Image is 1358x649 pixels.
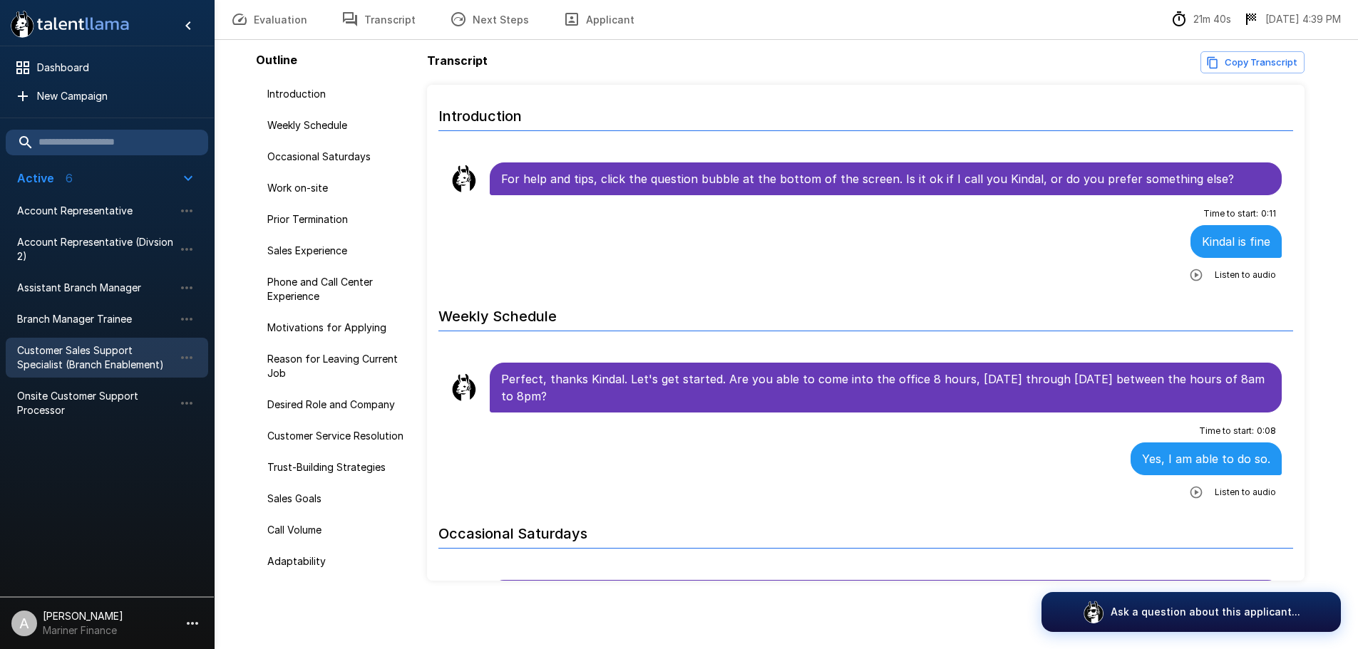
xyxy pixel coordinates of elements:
[256,315,421,341] div: Motivations for Applying
[1243,11,1341,28] div: The date and time when the interview was completed
[1261,207,1276,221] span: 0 : 11
[1203,207,1258,221] span: Time to start :
[438,511,1294,549] h6: Occasional Saturdays
[256,455,421,480] div: Trust-Building Strategies
[1142,450,1270,467] p: Yes, I am able to do so.
[1193,12,1231,26] p: 21m 40s
[1265,12,1341,26] p: [DATE] 4:39 PM
[267,523,410,537] span: Call Volume
[1199,424,1254,438] span: Time to start :
[256,53,297,67] b: Outline
[1202,233,1270,250] p: Kindal is fine
[256,144,421,170] div: Occasional Saturdays
[438,93,1294,131] h6: Introduction
[267,212,410,227] span: Prior Termination
[256,517,421,543] div: Call Volume
[267,150,410,164] span: Occasional Saturdays
[1257,424,1276,438] span: 0 : 08
[267,492,410,506] span: Sales Goals
[501,370,1271,405] p: Perfect, thanks Kindal. Let's get started. Are you able to come into the office 8 hours, [DATE] t...
[267,554,410,568] span: Adaptability
[1082,601,1105,623] img: logo_glasses@2x.png
[267,87,410,101] span: Introduction
[427,53,488,68] b: Transcript
[256,423,421,449] div: Customer Service Resolution
[267,398,410,412] span: Desired Role and Company
[1171,11,1231,28] div: The time between starting and completing the interview
[267,352,410,380] span: Reason for Leaving Current Job
[256,238,421,264] div: Sales Experience
[1041,592,1341,632] button: Ask a question about this applicant...
[1111,605,1300,619] p: Ask a question about this applicant...
[267,429,410,443] span: Customer Service Resolution
[256,486,421,512] div: Sales Goals
[438,294,1294,331] h6: Weekly Schedule
[256,269,421,309] div: Phone and Call Center Experience
[256,81,421,107] div: Introduction
[256,580,421,606] div: Base Salary
[1215,485,1276,499] span: Listen to audio
[267,321,410,335] span: Motivations for Applying
[256,346,421,386] div: Reason for Leaving Current Job
[256,113,421,138] div: Weekly Schedule
[1215,268,1276,282] span: Listen to audio
[267,460,410,474] span: Trust-Building Strategies
[267,244,410,258] span: Sales Experience
[1200,51,1305,73] button: Copy transcript
[256,207,421,232] div: Prior Termination
[450,165,478,193] img: llama_clean.png
[267,181,410,195] span: Work on-site
[256,549,421,574] div: Adaptability
[501,170,1271,187] p: For help and tips, click the question bubble at the bottom of the screen. Is it ok if I call you ...
[450,373,478,402] img: llama_clean.png
[256,392,421,417] div: Desired Role and Company
[267,118,410,133] span: Weekly Schedule
[267,275,410,303] span: Phone and Call Center Experience
[256,175,421,201] div: Work on-site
